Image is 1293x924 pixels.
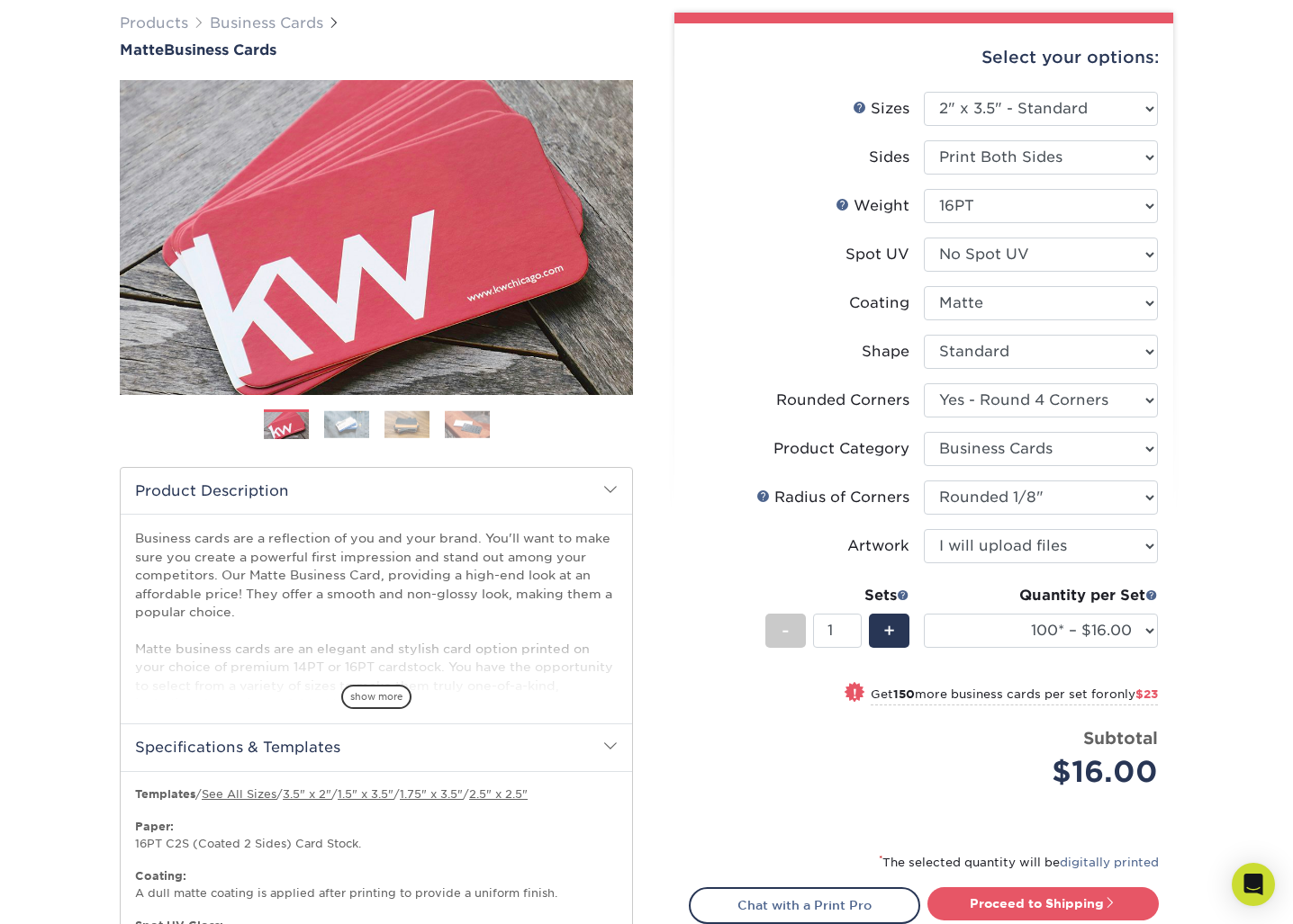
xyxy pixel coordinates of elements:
img: Business Cards 04 [445,410,490,438]
iframe: Google Customer Reviews [5,869,153,918]
div: Quantity per Set [924,585,1158,606]
img: Business Cards 01 [264,403,309,448]
span: $23 [1135,687,1158,701]
h2: Specifications & Templates [121,723,632,770]
strong: Coating: [135,869,186,883]
a: 1.5" x 3.5" [338,787,393,801]
div: Open Intercom Messenger [1232,863,1275,906]
small: The selected quantity will be [879,856,1159,869]
a: Products [120,14,188,31]
span: show more [341,685,411,709]
a: Chat with a Print Pro [689,887,920,923]
strong: Paper: [135,820,174,833]
div: Product Category [773,438,909,460]
a: 2.5" x 2.5" [469,787,528,801]
strong: 150 [893,687,915,701]
h1: Business Cards [120,41,633,58]
span: ! [853,684,857,703]
div: Weight [836,195,909,217]
h2: Product Description [121,468,632,514]
img: Business Cards 03 [384,410,429,438]
a: 3.5" x 2" [283,787,331,801]
a: See All Sizes [202,787,276,801]
div: Spot UV [845,244,909,265]
b: Templates [135,787,195,801]
a: 1.75" x 3.5" [400,787,463,801]
span: Matte [120,41,164,58]
strong: Subtotal [1083,728,1158,748]
div: $16.00 [937,750,1158,794]
div: Rounded Corners [776,390,909,411]
img: Business Cards 02 [324,410,369,438]
p: Business cards are a reflection of you and your brand. You'll want to make sure you create a powe... [135,529,618,785]
div: Shape [862,341,909,363]
div: Sides [869,147,909,168]
small: Get more business cards per set for [871,687,1158,705]
div: Artwork [847,535,909,557]
a: MatteBusiness Cards [120,41,633,58]
span: + [883,617,895,644]
div: Sizes [853,98,909,120]
div: Sets [765,585,909,606]
span: - [782,617,790,644]
div: Coating [849,292,909,314]
a: digitally printed [1060,856,1159,869]
span: only [1109,687,1158,701]
div: Select your options: [689,23,1159,92]
a: Proceed to Shipping [927,887,1159,920]
a: Business Cards [210,14,323,31]
div: Radius of Corners [756,487,909,508]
